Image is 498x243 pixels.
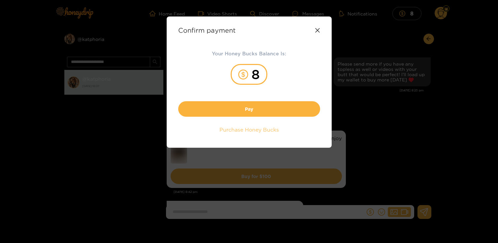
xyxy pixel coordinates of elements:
button: Purchase Honey Bucks [213,123,285,136]
strong: Confirm payment [178,26,236,34]
div: 8 [231,64,267,85]
span: dollar [238,70,248,79]
button: Pay [178,101,320,117]
h2: Your Honey Bucks Balance Is: [178,50,320,57]
span: Purchase Honey Bucks [219,126,279,134]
